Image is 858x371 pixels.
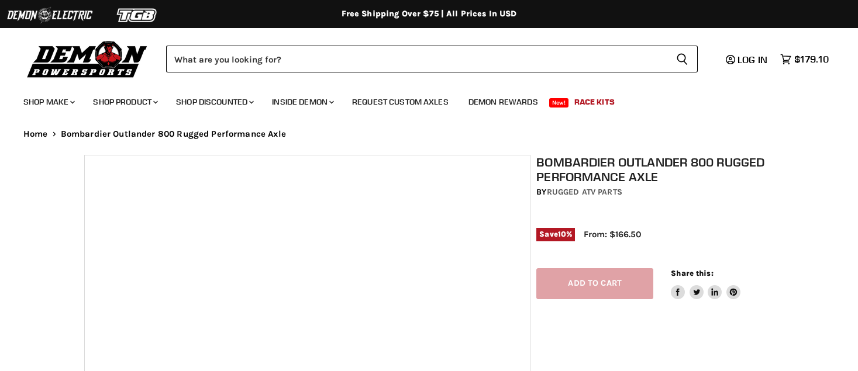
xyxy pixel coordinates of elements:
aside: Share this: [671,268,740,299]
span: Bombardier Outlander 800 Rugged Performance Axle [61,129,286,139]
a: Shop Discounted [167,90,261,114]
span: $179.10 [794,54,829,65]
a: Shop Make [15,90,82,114]
a: Home [23,129,48,139]
a: Request Custom Axles [343,90,457,114]
div: by [536,186,780,199]
span: Save % [536,228,575,241]
form: Product [166,46,698,72]
span: Share this: [671,269,713,278]
a: Race Kits [566,90,623,114]
span: New! [549,98,569,108]
input: Search [166,46,667,72]
span: From: $166.50 [584,229,641,240]
button: Search [667,46,698,72]
a: $179.10 [774,51,835,68]
img: Demon Powersports [23,38,151,79]
a: Shop Product [84,90,165,114]
span: 10 [558,230,566,238]
span: Log in [738,54,767,65]
ul: Main menu [15,85,826,114]
h1: Bombardier Outlander 800 Rugged Performance Axle [536,155,780,184]
a: Demon Rewards [460,90,547,114]
a: Log in [721,54,774,65]
a: Inside Demon [263,90,341,114]
img: Demon Electric Logo 2 [6,4,94,26]
a: Rugged ATV Parts [547,187,622,197]
img: TGB Logo 2 [94,4,181,26]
